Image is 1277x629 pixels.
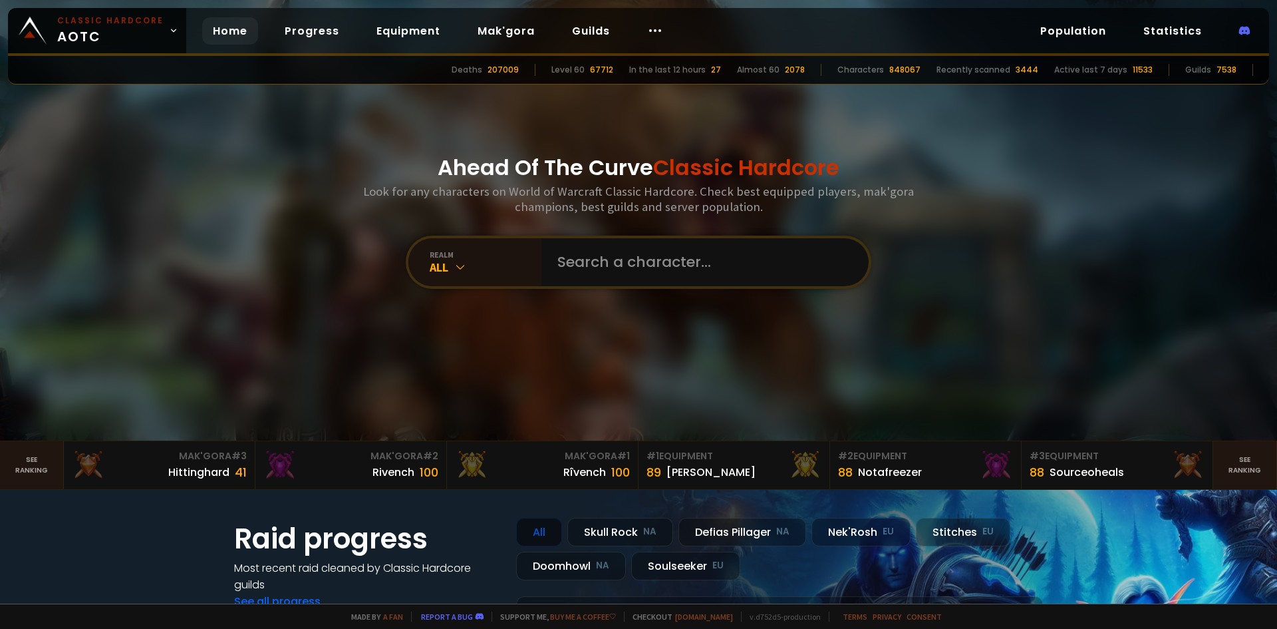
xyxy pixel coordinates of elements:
div: Equipment [646,449,821,463]
small: NA [776,525,789,538]
div: 88 [1030,463,1044,481]
span: # 1 [617,449,630,463]
a: See all progress [234,594,321,609]
span: AOTC [57,15,164,47]
a: Mak'Gora#2Rivench100 [255,441,447,489]
span: # 3 [231,449,247,463]
span: Classic Hardcore [653,152,839,182]
span: Made by [343,612,403,622]
div: Skull Rock [567,518,673,546]
small: Classic Hardcore [57,15,164,27]
div: Rivench [372,464,414,481]
div: Active last 7 days [1054,64,1127,76]
span: Support me, [492,612,616,622]
a: Home [202,17,258,45]
h3: Look for any characters on World of Warcraft Classic Hardcore. Check best equipped players, mak'g... [358,184,919,214]
div: 207009 [488,64,519,76]
div: 100 [420,463,438,481]
span: # 2 [423,449,438,463]
a: Mak'gora [467,17,545,45]
h4: Most recent raid cleaned by Classic Hardcore guilds [234,560,500,593]
div: Doomhowl [516,552,626,580]
div: Mak'Gora [72,449,247,463]
div: All [516,518,562,546]
div: 2078 [785,64,805,76]
div: 27 [711,64,721,76]
div: Notafreezer [858,464,922,481]
span: v. d752d5 - production [741,612,821,622]
div: Mak'Gora [455,449,630,463]
a: Equipment [366,17,451,45]
a: #2Equipment88Notafreezer [830,441,1022,489]
div: Soulseeker [631,552,740,580]
div: Stitches [916,518,1010,546]
a: #1Equipment89[PERSON_NAME] [638,441,830,489]
span: # 2 [838,449,853,463]
div: 67712 [590,64,613,76]
small: NA [596,559,609,572]
a: a fan [383,612,403,622]
div: Nek'Rosh [811,518,911,546]
div: [PERSON_NAME] [666,464,756,481]
small: NA [643,525,656,538]
div: Sourceoheals [1050,464,1124,481]
small: EU [712,559,724,572]
a: Seeranking [1213,441,1277,489]
a: Progress [274,17,350,45]
div: All [430,260,541,275]
div: 7538 [1216,64,1236,76]
a: Statistics [1133,17,1212,45]
small: EU [982,525,994,538]
a: Mak'Gora#3Hittinghard41 [64,441,255,489]
div: Deaths [452,64,482,76]
div: Characters [837,64,884,76]
div: realm [430,250,541,260]
div: Rîvench [563,464,606,481]
a: #3Equipment88Sourceoheals [1022,441,1213,489]
a: Report a bug [421,612,473,622]
input: Search a character... [549,238,853,286]
a: Terms [843,612,867,622]
div: 88 [838,463,853,481]
div: Defias Pillager [678,518,806,546]
div: 848067 [889,64,921,76]
h1: Ahead Of The Curve [438,152,839,184]
span: Checkout [624,612,733,622]
a: Mak'Gora#1Rîvench100 [447,441,638,489]
div: Equipment [1030,449,1205,463]
div: 100 [611,463,630,481]
a: Buy me a coffee [550,612,616,622]
div: 3444 [1016,64,1038,76]
span: # 3 [1030,449,1045,463]
a: Classic HardcoreAOTC [8,8,186,53]
div: Recently scanned [936,64,1010,76]
a: Privacy [873,612,901,622]
div: Equipment [838,449,1013,463]
div: Level 60 [551,64,585,76]
h1: Raid progress [234,518,500,560]
a: Consent [907,612,942,622]
div: 11533 [1133,64,1153,76]
div: Guilds [1185,64,1211,76]
div: Almost 60 [737,64,780,76]
div: 41 [235,463,247,481]
div: Hittinghard [168,464,229,481]
div: 89 [646,463,661,481]
small: EU [883,525,894,538]
div: In the last 12 hours [629,64,706,76]
a: Population [1030,17,1117,45]
div: Mak'Gora [263,449,438,463]
span: # 1 [646,449,659,463]
a: Guilds [561,17,621,45]
a: [DOMAIN_NAME] [675,612,733,622]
